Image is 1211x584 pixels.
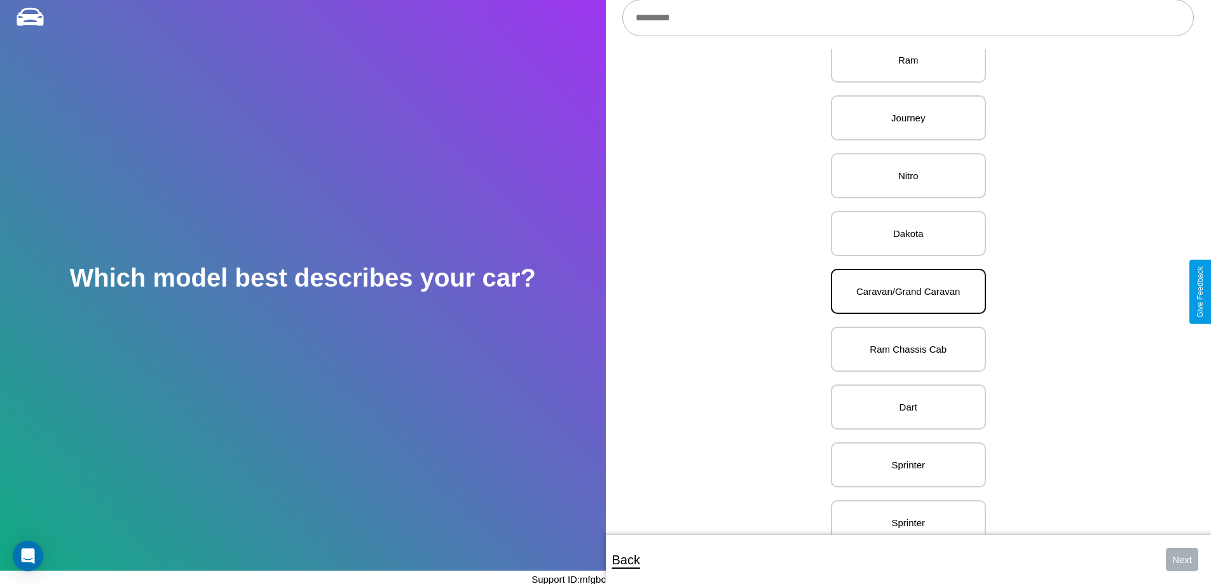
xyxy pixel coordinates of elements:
p: Ram [845,51,972,69]
p: Dart [845,398,972,416]
p: Sprinter [845,456,972,473]
p: Nitro [845,167,972,184]
h2: Which model best describes your car? [69,264,536,292]
div: Give Feedback [1196,266,1205,318]
p: Ram Chassis Cab [845,341,972,358]
p: Dakota [845,225,972,242]
div: Open Intercom Messenger [13,541,43,571]
p: Caravan/Grand Caravan [845,283,972,300]
p: Sprinter [845,514,972,531]
button: Next [1166,548,1198,571]
p: Journey [845,109,972,126]
p: Back [612,548,640,571]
